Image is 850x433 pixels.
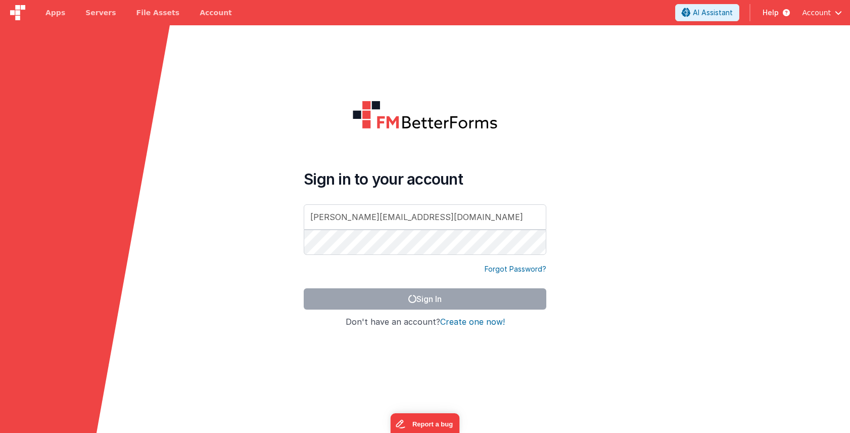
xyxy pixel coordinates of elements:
[304,318,546,327] h4: Don't have an account?
[136,8,180,18] span: File Assets
[485,264,546,274] a: Forgot Password?
[45,8,65,18] span: Apps
[802,8,831,18] span: Account
[304,170,546,188] h4: Sign in to your account
[693,8,733,18] span: AI Assistant
[304,204,546,230] input: Email Address
[304,288,546,310] button: Sign In
[675,4,739,21] button: AI Assistant
[802,8,842,18] button: Account
[763,8,779,18] span: Help
[85,8,116,18] span: Servers
[440,318,505,327] button: Create one now!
